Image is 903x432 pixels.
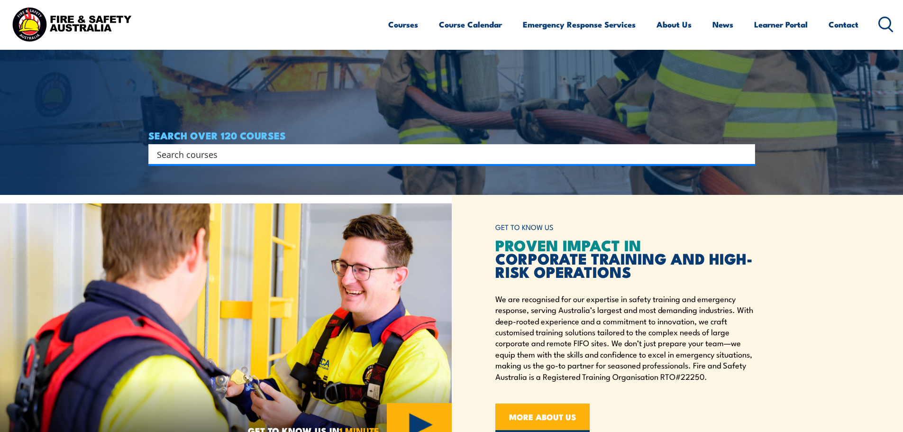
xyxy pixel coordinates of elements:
a: MORE ABOUT US [495,404,590,432]
button: Search magnifier button [739,147,752,161]
a: Contact [829,12,858,37]
h4: SEARCH OVER 120 COURSES [148,130,755,140]
h6: GET TO KNOW US [495,219,755,236]
h2: CORPORATE TRAINING AND HIGH-RISK OPERATIONS [495,238,755,278]
input: Search input [157,147,734,161]
a: Course Calendar [439,12,502,37]
p: We are recognised for our expertise in safety training and emergency response, serving Australia’... [495,293,755,382]
form: Search form [159,147,736,161]
a: About Us [657,12,692,37]
span: PROVEN IMPACT IN [495,233,641,257]
a: Emergency Response Services [523,12,636,37]
a: Courses [388,12,418,37]
a: News [712,12,733,37]
a: Learner Portal [754,12,808,37]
